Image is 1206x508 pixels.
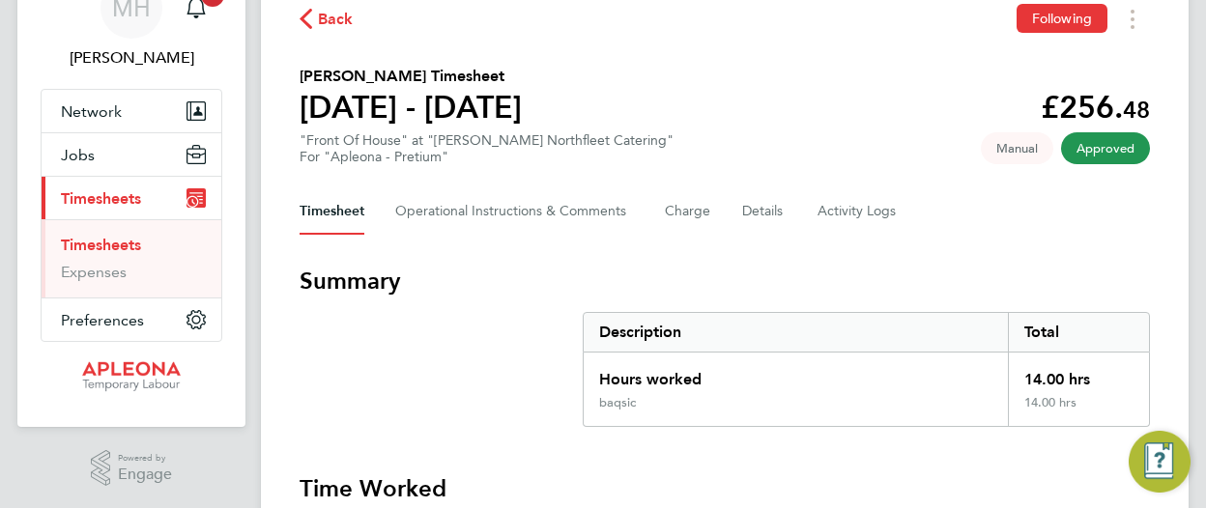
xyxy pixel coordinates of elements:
div: Summary [583,312,1150,427]
button: Jobs [42,133,221,176]
app-decimal: £256. [1041,89,1150,126]
h3: Time Worked [300,473,1150,504]
button: Details [742,188,787,235]
button: Preferences [42,298,221,341]
div: Total [1008,313,1149,352]
span: This timesheet has been approved. [1061,132,1150,164]
button: Timesheet [300,188,364,235]
div: For "Apleona - Pretium" [300,149,674,165]
a: Expenses [61,263,127,281]
span: Michael Hulme [41,46,222,70]
span: Back [318,8,354,31]
div: Timesheets [42,219,221,297]
div: 14.00 hrs [1008,353,1149,395]
button: Activity Logs [818,188,899,235]
span: 48 [1123,96,1150,124]
img: apleona-logo-retina.png [82,361,181,392]
button: Timesheets [42,177,221,219]
div: baqsic [599,395,636,410]
button: Back [300,7,354,31]
button: Engage Resource Center [1129,431,1191,493]
a: Timesheets [61,236,141,254]
button: Timesheets Menu [1115,4,1150,34]
span: Engage [118,466,172,483]
h1: [DATE] - [DATE] [300,88,522,127]
button: Network [42,90,221,132]
h2: [PERSON_NAME] Timesheet [300,65,522,88]
div: Hours worked [584,353,1008,395]
span: Powered by [118,450,172,466]
span: Preferences [61,311,144,329]
span: Timesheets [61,189,141,208]
button: Charge [665,188,711,235]
button: Following [1017,4,1107,33]
h3: Summary [300,266,1150,296]
span: This timesheet was manually created. [981,132,1053,164]
span: Network [61,102,122,121]
span: Following [1032,10,1092,27]
div: "Front Of House" at "[PERSON_NAME] Northfleet Catering" [300,132,674,165]
div: 14.00 hrs [1008,395,1149,426]
a: Go to home page [41,361,222,392]
button: Operational Instructions & Comments [395,188,634,235]
span: Jobs [61,146,95,164]
a: Powered byEngage [91,450,173,487]
div: Description [584,313,1008,352]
